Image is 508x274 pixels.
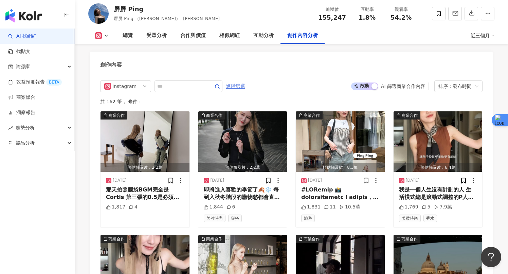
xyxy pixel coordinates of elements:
div: [DATE] [113,178,127,183]
span: 競品分析 [16,135,35,151]
a: searchAI 找網紅 [8,33,37,40]
span: rise [8,126,13,130]
span: 155,247 [318,14,346,21]
div: 商業合作 [108,112,125,119]
div: 商業合作 [401,112,418,119]
a: 效益預測報告BETA [8,79,62,86]
div: 商業合作 [108,236,125,242]
div: 相似網紅 [219,32,240,40]
div: 預估觸及數：6.4萬 [394,163,483,172]
div: 追蹤數 [318,6,346,13]
div: 1,844 [204,204,223,211]
div: 我是一個人生沒有計劃的人 生活模式總是滾動式調整的P人😌 好比旅行的時候沒有安排行程 此時此刻心裡想往哪去就走去哪 總是能意外獲得幸運的小驚喜✨ 《迪奧香氛世家羅盤玫瑰香氛》 以DIOR標誌性象... [399,186,477,201]
div: 互動率 [354,6,380,13]
div: 11 [324,204,336,211]
a: 商案媒合 [8,94,35,101]
div: #LORemip 📸 dolorsitametc！adipis，elitsedd？ Eiusmodtemporincid！utlaboreetdo。magnaaliquae @adminimv5... [301,186,379,201]
img: KOL Avatar [88,3,109,24]
div: 即將進入喜歡的季節了🍂❄️ 每到入秋冬階段的購物慾都會直線上升，想蒐集各種風格的穿搭！ GU X rokh 第3次聯名合作即將販售✨ ｜第一套 深藍色針織上衣（只在大型店與網路商店販售） 可用腰... [204,186,282,201]
div: 1,817 [106,204,125,211]
img: post-image [101,111,189,172]
div: 6 [226,204,235,211]
div: 1,769 [399,204,418,211]
div: 商業合作 [304,236,320,242]
button: 商業合作預估觸及數：2.2萬 [101,111,189,172]
div: Instagram [112,81,134,92]
div: 7.9萬 [434,204,452,211]
span: 美妝時尚 [204,215,225,222]
div: 商業合作 [206,112,222,119]
div: 互動分析 [253,32,274,40]
span: 進階篩選 [226,81,245,92]
button: 進階篩選 [226,80,246,91]
div: 總覽 [123,32,133,40]
button: 商業合作預估觸及數：2.2萬 [198,111,287,172]
div: 受眾分析 [146,32,167,40]
img: logo [5,9,42,22]
div: 預估觸及數：2.2萬 [198,163,287,172]
div: 1,831 [301,204,321,211]
span: 1.8% [359,14,376,21]
div: 屏屏 Ping [114,5,220,13]
span: 趨勢分析 [16,120,35,135]
div: AI 篩選商業合作內容 [381,84,425,89]
img: post-image [198,111,287,172]
div: 共 162 筆 ， 條件： [100,99,483,104]
div: 5 [422,204,431,211]
div: 商業合作 [206,236,222,242]
button: 商業合作預估觸及數：6.4萬 [394,111,483,172]
div: 預估觸及數：8.3萬 [296,163,385,172]
div: [DATE] [211,178,224,183]
div: [DATE] [308,178,322,183]
div: 商業合作 [401,236,418,242]
div: 合作與價值 [180,32,206,40]
span: 穿搭 [228,215,242,222]
div: 排序：發布時間 [438,81,472,92]
div: 預估觸及數：2.2萬 [101,163,189,172]
button: 商業合作預估觸及數：8.3萬 [296,111,385,172]
a: 找貼文 [8,48,31,55]
span: 屏屏 Ping （[PERSON_NAME]）, [PERSON_NAME] [114,16,220,21]
iframe: Help Scout Beacon - Open [481,247,501,267]
div: 商業合作 [304,112,320,119]
div: 那天拍照腦袋BGM完全是Cortis 第三張的0.5是必須的🤓 / @acnestudios 的褲子蒐集不完 條條精彩值得收藏😍 @[DOMAIN_NAME] 選項很多 祝福各位找到有緣分的牛仔... [106,186,184,201]
span: 資源庫 [16,59,30,74]
span: 旅遊 [301,215,315,222]
span: 54.2% [391,14,412,21]
span: 美妝時尚 [399,215,421,222]
div: [DATE] [406,178,420,183]
span: 香水 [423,215,437,222]
div: 4 [129,204,138,211]
img: post-image [296,111,385,172]
div: 創作內容 [100,61,122,69]
div: 近三個月 [471,30,494,41]
div: 觀看率 [388,6,414,13]
div: 10.5萬 [339,204,360,211]
img: post-image [394,111,483,172]
a: 洞察報告 [8,109,35,116]
div: 創作內容分析 [287,32,318,40]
